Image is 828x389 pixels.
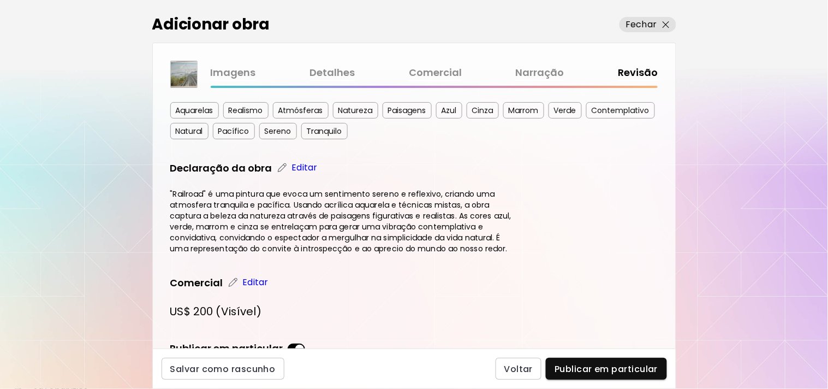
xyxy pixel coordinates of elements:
[170,102,219,119] div: Aquarelas
[228,277,239,288] img: edit
[170,161,272,175] h5: Declaração da obra
[309,65,355,81] a: Detalhes
[549,102,582,119] div: Verde
[171,61,197,87] img: thumbnail
[467,102,499,119] div: Cinza
[409,65,462,81] a: Comercial
[277,162,288,173] img: edit
[213,123,255,139] div: Pacífico
[170,123,209,139] div: Natural
[555,363,658,375] span: Publicar em particular
[243,276,269,289] p: Editar
[211,65,256,81] a: Imagens
[277,161,309,174] a: Editar
[301,123,348,139] div: Tranquilo
[170,276,223,290] h5: Comercial
[170,303,658,320] h4: US$ 200 (Visível)
[170,341,283,356] h5: Publicar em particular
[292,161,318,174] p: Editar
[496,358,542,380] button: Voltar
[503,102,544,119] div: Marrom
[546,358,666,380] button: Publicar em particular
[516,65,564,81] a: Narração
[586,102,655,119] div: Contemplativo
[170,363,276,375] span: Salvar como rascunho
[223,102,269,119] div: Realismo
[383,102,432,119] div: Paisagens
[504,363,533,375] span: Voltar
[170,188,520,254] h4: "Railroad" é uma pintura que evoca um sentimento sereno e reflexivo, criando uma atmosfera tranqu...
[436,102,462,119] div: Azul
[259,123,297,139] div: Sereno
[273,102,329,119] div: Atmósferas
[333,102,378,119] div: Natureza
[162,358,284,380] button: Salvar como rascunho
[228,276,260,289] a: Editar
